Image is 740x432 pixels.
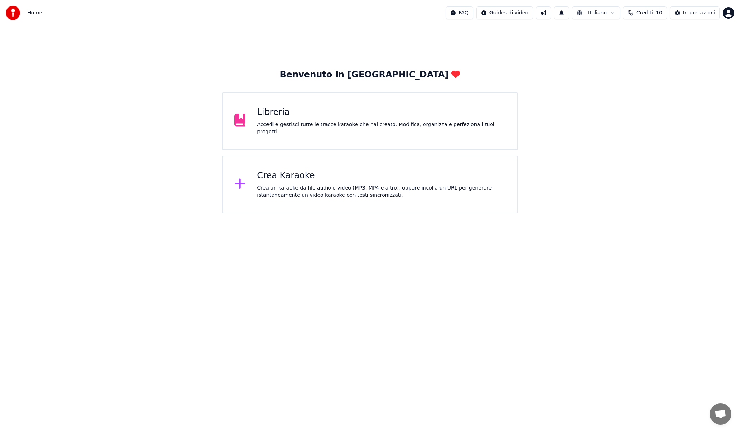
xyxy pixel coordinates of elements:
[27,9,42,17] span: Home
[446,6,473,19] button: FAQ
[476,6,533,19] button: Guides di video
[656,9,662,17] span: 10
[670,6,720,19] button: Impostazioni
[257,121,506,135] div: Accedi e gestisci tutte le tracce karaoke che hai creato. Modifica, organizza e perfeziona i tuoi...
[257,184,506,199] div: Crea un karaoke da file audio o video (MP3, MP4 e altro), oppure incolla un URL per generare ista...
[257,170,506,182] div: Crea Karaoke
[280,69,460,81] div: Benvenuto in [GEOGRAPHIC_DATA]
[636,9,653,17] span: Crediti
[623,6,667,19] button: Crediti10
[257,107,506,118] div: Libreria
[27,9,42,17] nav: breadcrumb
[683,9,715,17] div: Impostazioni
[710,403,731,425] div: Aprire la chat
[6,6,20,20] img: youka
